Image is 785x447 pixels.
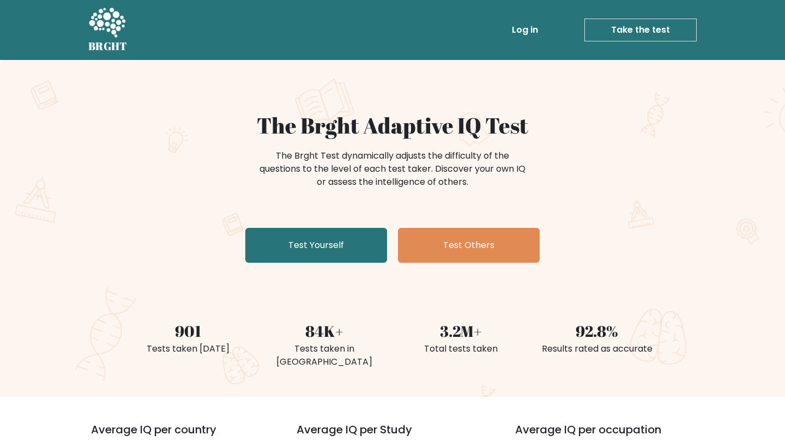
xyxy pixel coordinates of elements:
div: Results rated as accurate [535,342,659,355]
div: Tests taken in [GEOGRAPHIC_DATA] [263,342,386,369]
h5: BRGHT [88,40,128,53]
div: 901 [126,319,250,342]
div: Total tests taken [399,342,522,355]
div: 84K+ [263,319,386,342]
div: 3.2M+ [399,319,522,342]
a: Test Others [398,228,540,263]
a: BRGHT [88,4,128,56]
a: Log in [508,19,542,41]
h1: The Brght Adaptive IQ Test [126,112,659,138]
a: Test Yourself [245,228,387,263]
div: The Brght Test dynamically adjusts the difficulty of the questions to the level of each test take... [256,149,529,189]
div: Tests taken [DATE] [126,342,250,355]
div: 92.8% [535,319,659,342]
a: Take the test [584,19,697,41]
